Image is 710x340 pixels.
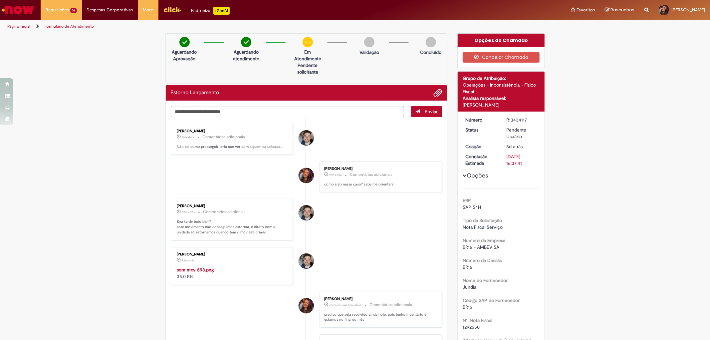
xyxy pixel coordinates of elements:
[610,7,634,13] span: Rascunhos
[426,37,436,47] img: img-circle-grey.png
[324,167,435,171] div: [PERSON_NAME]
[303,37,313,47] img: circle-minus.png
[70,8,77,13] span: 16
[671,7,705,13] span: [PERSON_NAME]
[299,130,314,146] div: Guilherme Luiz Taveiros Adao
[463,304,472,310] span: BR15
[463,204,481,210] span: SAP S4H
[369,302,412,308] small: Comentários adicionais
[460,143,501,150] dt: Criação
[463,264,472,270] span: BR16
[177,204,288,208] div: [PERSON_NAME]
[329,303,361,307] span: cerca de uma hora atrás
[458,34,545,47] div: Opções do Chamado
[463,82,540,95] div: Operações - Inconsistência - Físico Fiscal
[324,182,435,187] p: como sigo nesse caso? sabe me orientar?
[292,49,324,62] p: Em Atendimento
[182,210,195,214] span: 22m atrás
[177,129,288,133] div: [PERSON_NAME]
[203,134,245,140] small: Comentários adicionais
[329,173,342,177] span: 19m atrás
[299,205,314,220] div: undefined Online
[177,266,288,280] div: 35.0 KB
[364,37,374,47] img: img-circle-grey.png
[1,3,35,17] img: ServiceNow
[506,143,537,150] div: 20/08/2025 18:57:50
[463,277,508,283] b: Nome do Fornecedor
[359,49,379,56] p: Validação
[143,7,153,13] span: More
[191,7,230,15] div: Padroniza
[5,20,468,33] ul: Trilhas de página
[329,173,342,177] time: 28/08/2025 15:53:16
[177,252,288,256] div: [PERSON_NAME]
[168,49,201,62] p: Aguardando Aprovação
[350,172,392,177] small: Comentários adicionais
[182,135,194,139] span: 18m atrás
[171,106,404,117] textarea: Digite sua mensagem aqui...
[463,297,520,303] b: Código SAP do Fornecedor
[213,7,230,15] p: +GenAi
[506,127,537,140] div: Pendente Usuário
[45,24,94,29] a: Formulário de Atendimento
[460,127,501,133] dt: Status
[463,75,540,82] div: Grupo de Atribuição:
[324,312,435,322] p: preciso que seja resolvido ainda hoje, pois tenho inventário e estamos no final do mês
[324,297,435,301] div: [PERSON_NAME]
[460,153,501,167] dt: Conclusão Estimada
[463,237,505,243] b: Numero da Empresa
[182,258,195,262] span: 22m atrás
[182,135,194,139] time: 28/08/2025 15:54:25
[463,102,540,108] div: [PERSON_NAME]
[299,298,314,313] div: Leticia Machado Lima
[506,144,523,150] time: 20/08/2025 18:57:50
[299,253,314,269] div: undefined Online
[182,258,195,262] time: 28/08/2025 15:49:53
[420,49,441,56] p: Concluído
[463,324,480,330] span: 1292550
[411,106,442,117] button: Enviar
[463,284,477,290] span: Jundiai
[605,7,634,13] a: Rascunhos
[163,5,181,15] img: click_logo_yellow_360x200.png
[577,7,595,13] span: Favoritos
[506,117,537,123] div: R13434117
[463,197,471,203] b: ERP
[230,49,262,62] p: Aguardando atendimento
[171,90,219,96] h2: Estorno Lançamento Histórico de tíquete
[506,144,523,150] span: 8d atrás
[463,257,502,263] b: Número da Divisão
[463,52,540,63] button: Cancelar Chamado
[177,219,288,235] p: Boa tarde tudo bem? esse movimento não conseguimos estornar, é direto com a unidade só estornamos...
[460,117,501,123] dt: Número
[506,153,537,167] div: [DATE] 16:37:41
[46,7,69,13] span: Requisições
[463,317,492,323] b: Nº Nota Fiscal
[433,89,442,97] button: Adicionar anexos
[177,267,214,273] a: sem mov 893.png
[463,224,503,230] span: Nota Fiscal Serviço
[299,168,314,183] div: Leticia Machado Lima
[463,95,540,102] div: Analista responsável:
[463,244,499,250] span: BR16 - AMBEV SA
[241,37,251,47] img: check-circle-green.png
[177,144,288,150] p: Não sei como prosseguir teria que ver com alguem da unidade...
[425,109,438,115] span: Enviar
[203,209,246,215] small: Comentários adicionais
[87,7,133,13] span: Despesas Corporativas
[292,62,324,75] p: Pendente solicitante
[179,37,190,47] img: check-circle-green.png
[329,303,361,307] time: 28/08/2025 14:52:27
[7,24,30,29] a: Página inicial
[463,217,502,223] b: Tipo da Solicitação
